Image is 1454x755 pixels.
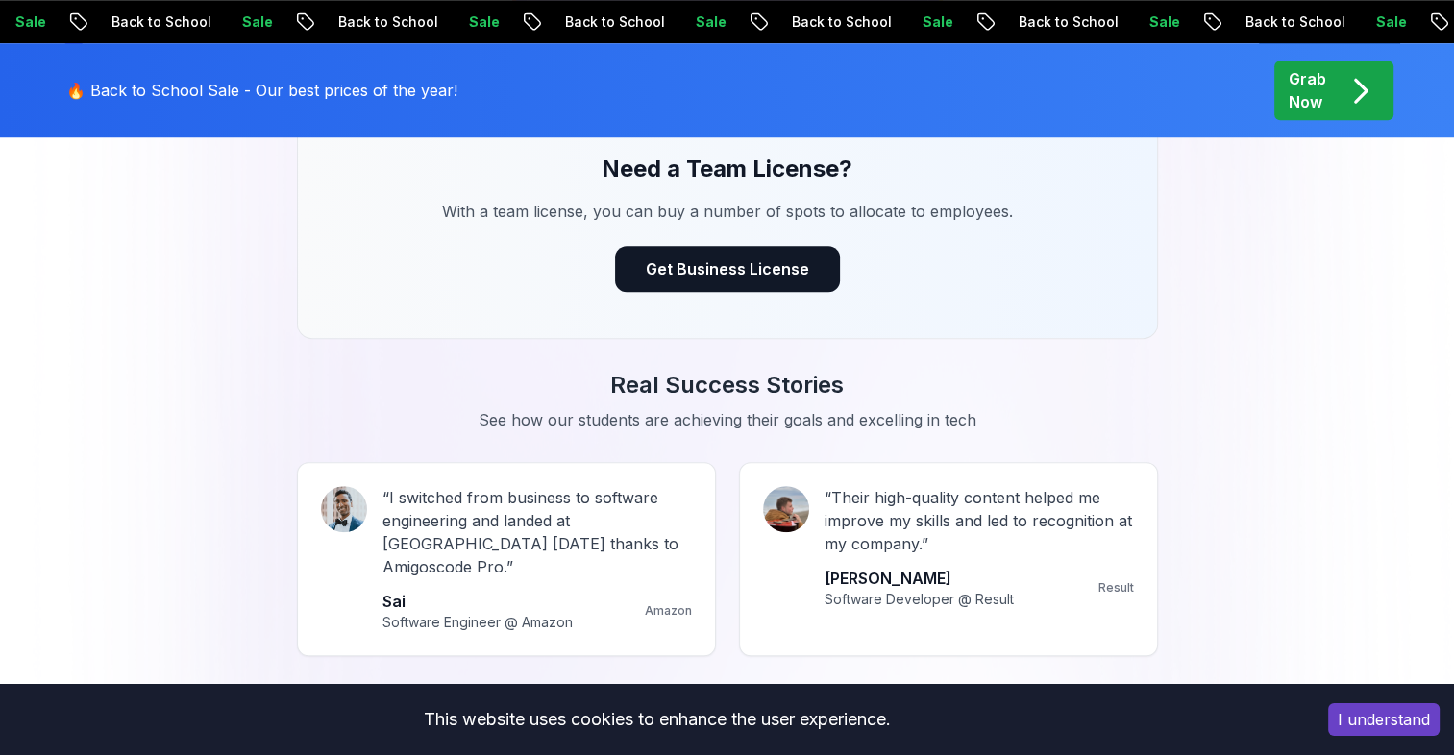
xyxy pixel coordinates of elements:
p: See how our students are achieving their goals and excelling in tech [405,408,1050,431]
h3: Need a Team License? [344,154,1111,184]
p: Sale [1129,12,1191,32]
div: This website uses cookies to enhance the user experience. [14,698,1299,741]
button: Accept cookies [1328,703,1440,736]
img: Sai [321,486,367,532]
p: Result [1098,580,1134,596]
h3: Real Success Stories [55,370,1400,401]
button: Get Business License [615,246,840,292]
p: Sale [902,12,964,32]
p: 🔥 Back to School Sale - Our best prices of the year! [66,79,457,102]
a: Get Business License [615,259,840,279]
p: Back to School [772,12,902,32]
p: With a team license, you can buy a number of spots to allocate to employees. [405,200,1050,223]
p: Sale [222,12,283,32]
p: Back to School [545,12,676,32]
p: Amazon [645,603,692,619]
p: Sai [382,590,573,613]
p: “ Their high-quality content helped me improve my skills and led to recognition at my company. ” [825,486,1134,555]
p: Back to School [998,12,1129,32]
p: [PERSON_NAME] [825,567,1014,590]
p: Software Developer @ Result [825,590,1014,609]
p: Software Engineer @ Amazon [382,613,573,632]
p: Grab Now [1289,67,1326,113]
p: Sale [1356,12,1417,32]
img: Amir [763,486,809,532]
p: Sale [676,12,737,32]
p: “ I switched from business to software engineering and landed at [GEOGRAPHIC_DATA] [DATE] thanks ... [382,486,692,578]
p: Back to School [1225,12,1356,32]
p: Back to School [91,12,222,32]
p: Back to School [318,12,449,32]
p: Sale [449,12,510,32]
